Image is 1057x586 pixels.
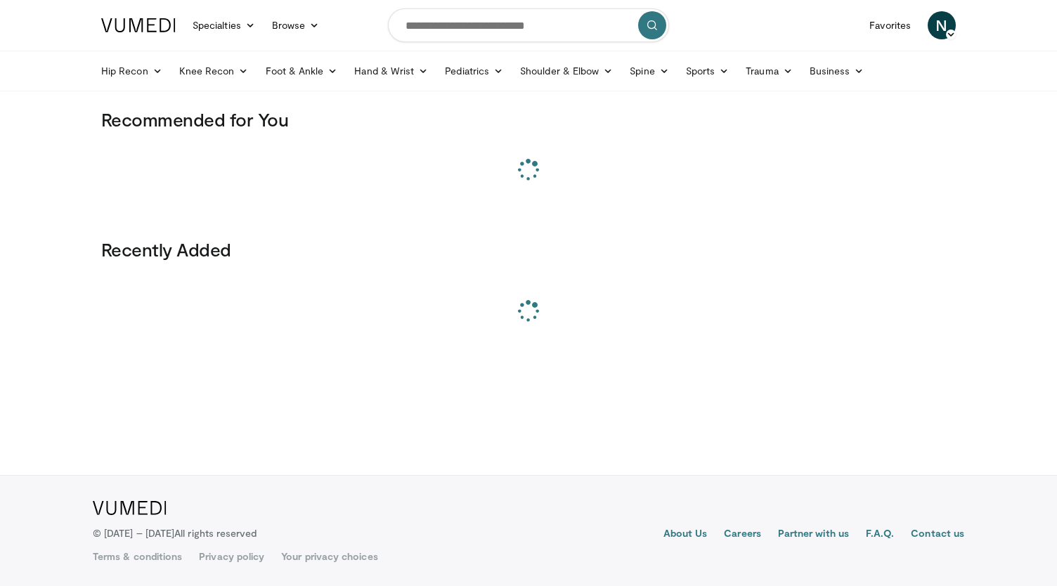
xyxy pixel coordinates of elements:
img: VuMedi Logo [101,18,176,32]
a: About Us [663,526,708,543]
input: Search topics, interventions [388,8,669,42]
h3: Recently Added [101,238,956,261]
a: Knee Recon [171,57,257,85]
a: Hand & Wrist [346,57,436,85]
a: Business [801,57,873,85]
a: Specialties [184,11,264,39]
a: Spine [621,57,677,85]
a: Browse [264,11,328,39]
a: Careers [724,526,761,543]
a: Favorites [861,11,919,39]
a: F.A.Q. [866,526,894,543]
img: VuMedi Logo [93,501,167,515]
a: Pediatrics [436,57,512,85]
a: Shoulder & Elbow [512,57,621,85]
a: Privacy policy [199,549,264,564]
a: N [928,11,956,39]
a: Terms & conditions [93,549,182,564]
h3: Recommended for You [101,108,956,131]
a: Your privacy choices [281,549,377,564]
a: Trauma [737,57,801,85]
a: Foot & Ankle [257,57,346,85]
p: © [DATE] – [DATE] [93,526,257,540]
span: All rights reserved [174,527,257,539]
a: Sports [677,57,738,85]
a: Partner with us [778,526,849,543]
a: Hip Recon [93,57,171,85]
a: Contact us [911,526,964,543]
